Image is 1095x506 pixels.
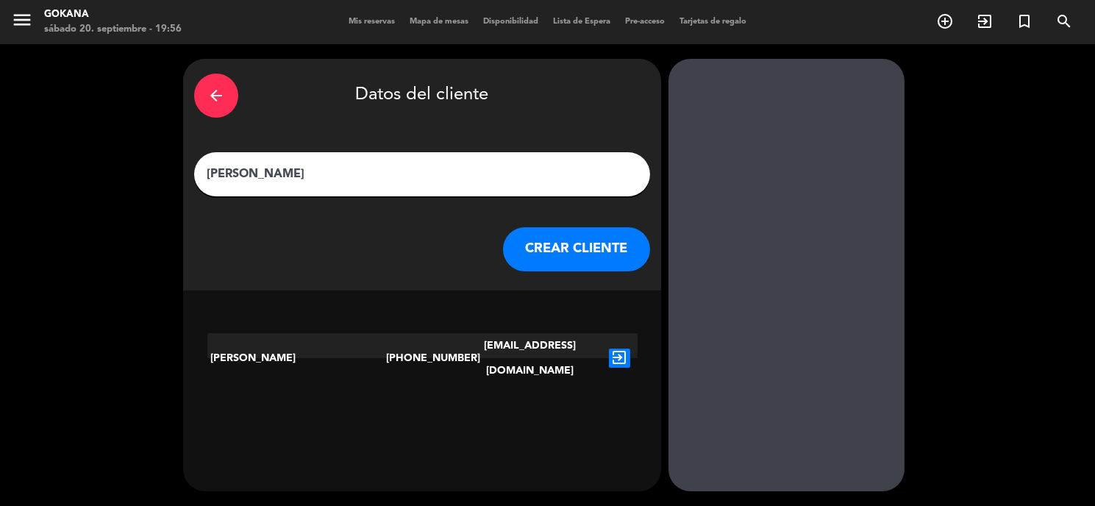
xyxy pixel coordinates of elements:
i: exit_to_app [976,13,994,30]
i: search [1055,13,1073,30]
span: Lista de Espera [546,18,618,26]
div: sábado 20. septiembre - 19:56 [44,22,182,37]
span: Tarjetas de regalo [672,18,754,26]
span: Disponibilidad [476,18,546,26]
i: add_circle_outline [936,13,954,30]
i: arrow_back [207,87,225,104]
i: exit_to_app [609,349,630,368]
div: GOKANA [44,7,182,22]
div: [PHONE_NUMBER] [386,333,458,383]
i: turned_in_not [1016,13,1033,30]
div: [PERSON_NAME] [207,333,387,383]
span: Mapa de mesas [402,18,476,26]
span: Pre-acceso [618,18,672,26]
input: Escriba nombre, correo electrónico o número de teléfono... [205,164,639,185]
div: [EMAIL_ADDRESS][DOMAIN_NAME] [458,333,602,383]
i: menu [11,9,33,31]
span: Mis reservas [341,18,402,26]
button: CREAR CLIENTE [503,227,650,271]
div: Datos del cliente [194,70,650,121]
button: menu [11,9,33,36]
